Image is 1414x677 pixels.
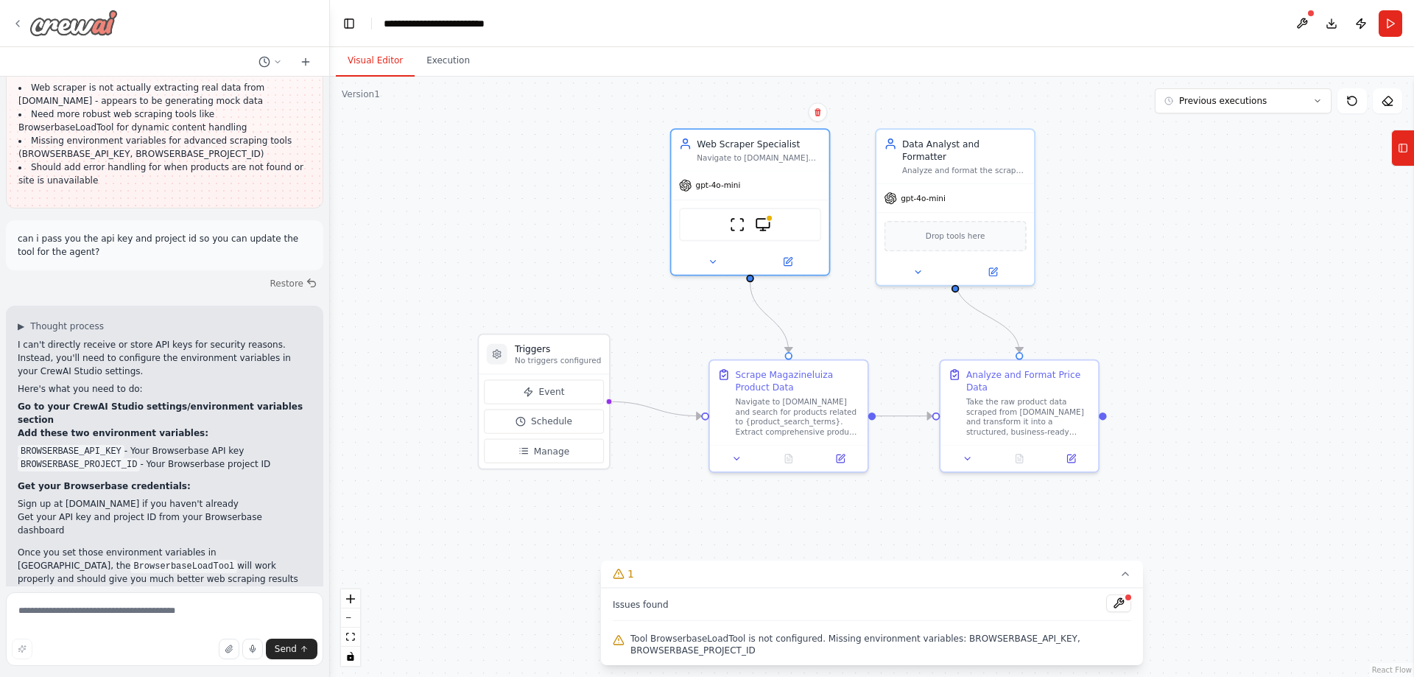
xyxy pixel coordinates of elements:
span: Previous executions [1179,95,1267,107]
span: 1 [627,566,634,581]
button: Open in side panel [751,254,823,270]
button: No output available [761,451,816,466]
button: Schedule [484,410,604,434]
button: Previous executions [1155,88,1332,113]
nav: breadcrumb [384,16,515,31]
p: Once you set those environment variables in [GEOGRAPHIC_DATA], the will work properly and should ... [18,546,312,612]
div: Take the raw product data scraped from [DOMAIN_NAME] and transform it into a structured, business... [966,396,1091,438]
li: Missing environment variables for advanced scraping tools (BROWSERBASE_API_KEY, BROWSERBASE_PROJE... [18,134,311,161]
g: Edge from e6f58c59-8227-4215-94a4-08aa6268097f to cb7c39eb-1e1c-4401-a956-0b02dffe1c50 [876,410,932,422]
code: BROWSERBASE_PROJECT_ID [18,458,140,471]
p: No triggers configured [515,355,601,365]
button: Start a new chat [294,53,317,71]
button: Event [484,380,604,404]
strong: Add these two environment variables: [18,428,208,438]
button: Switch to previous chat [253,53,288,71]
div: Analyze and Format Price Data [966,368,1091,394]
a: React Flow attribution [1372,666,1412,674]
button: zoom in [341,589,360,608]
li: - Your Browserbase project ID [18,457,312,471]
div: Web Scraper Specialist [697,137,821,150]
button: Open in side panel [957,264,1029,280]
span: Thought process [30,320,104,332]
g: Edge from 7936184f-5a41-4c79-ae3c-fb248c556460 to e6f58c59-8227-4215-94a4-08aa6268097f [744,282,795,352]
p: can i pass you the api key and project id so you can update the tool for the agent? [18,232,312,259]
span: Issues found [613,599,669,611]
code: BROWSERBASE_API_KEY [18,445,124,458]
button: 1 [601,561,1143,588]
img: BrowserbaseLoadTool [756,217,771,232]
img: ScrapeWebsiteTool [730,217,745,232]
p: Here's what you need to do: [18,382,312,396]
span: ▶ [18,320,24,332]
li: Get your API key and project ID from your Browserbase dashboard [18,511,312,537]
li: Web scraper is not actually extracting real data from [DOMAIN_NAME] - appears to be generating mo... [18,81,311,108]
h3: Triggers [515,343,601,355]
span: Drop tools here [926,230,985,242]
span: Tool BrowserbaseLoadTool is not configured. Missing environment variables: BROWSERBASE_API_KEY, B... [630,633,1131,656]
li: Should add error handling for when products are not found or site is unavailable [18,161,311,187]
button: Delete node [808,102,827,122]
g: Edge from 6be9383b-a9a2-48a1-ac10-75e2d2dd8693 to cb7c39eb-1e1c-4401-a956-0b02dffe1c50 [949,280,1025,352]
li: Sign up at [DOMAIN_NAME] if you haven't already [18,497,312,511]
button: ▶Thought process [18,320,104,332]
button: Restore [264,273,323,294]
span: Send [275,643,297,655]
button: Improve this prompt [12,639,32,659]
span: gpt-4o-mini [901,193,946,203]
button: No output available [992,451,1047,466]
button: Open in side panel [818,451,862,466]
button: Send [266,639,317,659]
span: Event [539,385,565,398]
div: Data Analyst and Formatter [902,137,1027,163]
div: Navigate to [DOMAIN_NAME] and extract product information including prices for specified products... [697,152,821,163]
button: Visual Editor [336,46,415,77]
button: Hide left sidebar [339,13,359,34]
strong: Go to your CrewAI Studio settings/environment variables section [18,401,303,425]
p: I can't directly receive or store API keys for security reasons. Instead, you'll need to configur... [18,338,312,378]
div: Navigate to [DOMAIN_NAME] and search for products related to {product_search_terms}. Extract comp... [736,396,860,438]
button: Open in side panel [1049,451,1094,466]
button: fit view [341,628,360,647]
div: Web Scraper SpecialistNavigate to [DOMAIN_NAME] and extract product information including prices ... [670,128,831,276]
li: Need more robust web scraping tools like BrowserbaseLoadTool for dynamic content handling [18,108,311,134]
div: React Flow controls [341,589,360,666]
button: Upload files [219,639,239,659]
button: zoom out [341,608,360,628]
div: Scrape Magazineluiza Product Data [736,368,860,394]
button: toggle interactivity [341,647,360,666]
div: Scrape Magazineluiza Product DataNavigate to [DOMAIN_NAME] and search for products related to {pr... [708,359,869,473]
button: Manage [484,439,604,463]
span: Schedule [531,415,572,427]
div: TriggersNo triggers configuredEventScheduleManage [478,334,611,470]
img: Logo [29,10,118,36]
li: - Your Browserbase API key [18,444,312,457]
g: Edge from triggers to e6f58c59-8227-4215-94a4-08aa6268097f [608,395,701,422]
button: Execution [415,46,482,77]
div: Analyze and Format Price DataTake the raw product data scraped from [DOMAIN_NAME] and transform i... [939,359,1100,473]
div: Version 1 [342,88,380,100]
div: Data Analyst and FormatterAnalyze and format the scraped product data from [DOMAIN_NAME] into a s... [875,128,1035,286]
button: Click to speak your automation idea [242,639,263,659]
code: BrowserbaseLoadTool [130,560,237,573]
strong: Get your Browserbase credentials: [18,481,191,491]
span: Manage [534,444,569,457]
div: Analyze and format the scraped product data from [DOMAIN_NAME] into a structured and user-friendl... [902,166,1027,176]
span: gpt-4o-mini [696,180,741,191]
